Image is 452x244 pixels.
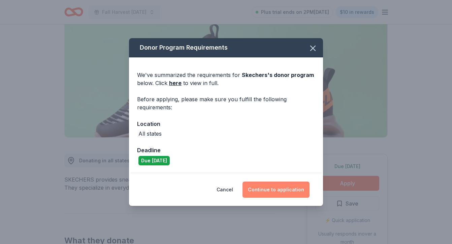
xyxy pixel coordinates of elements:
[137,95,315,111] div: Before applying, please make sure you fulfill the following requirements:
[138,156,170,165] div: Due [DATE]
[217,182,233,198] button: Cancel
[137,146,315,155] div: Deadline
[129,38,323,57] div: Donor Program Requirements
[242,72,314,78] span: Skechers 's donor program
[137,119,315,128] div: Location
[137,71,315,87] div: We've summarized the requirements for below. Click to view in full.
[243,182,310,198] button: Continue to application
[169,79,182,87] a: here
[138,130,162,138] div: All states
